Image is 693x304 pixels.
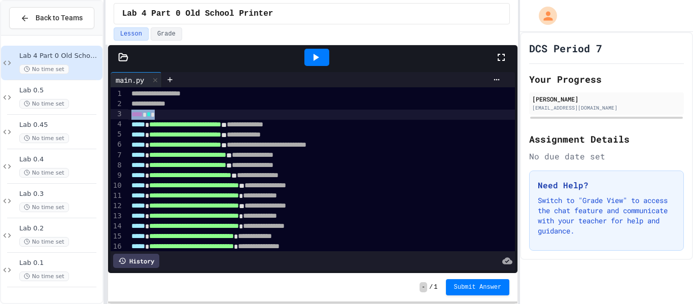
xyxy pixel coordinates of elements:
div: 5 [111,129,123,140]
span: / [429,283,433,291]
div: main.py [111,72,162,87]
div: 13 [111,211,123,221]
span: Lab 0.4 [19,155,100,164]
div: No due date set [529,150,684,162]
span: No time set [19,99,69,109]
span: 1 [434,283,437,291]
h2: Assignment Details [529,132,684,146]
span: Lab 0.45 [19,121,100,129]
div: [EMAIL_ADDRESS][DOMAIN_NAME] [532,104,681,112]
span: Lab 0.1 [19,259,100,267]
p: Switch to "Grade View" to access the chat feature and communicate with your teacher for help and ... [538,195,675,236]
h3: Need Help? [538,179,675,191]
div: 7 [111,150,123,160]
span: Lab 0.5 [19,86,100,95]
div: 2 [111,99,123,109]
button: Grade [151,27,182,41]
h1: DCS Period 7 [529,41,602,55]
span: Lab 4 Part 0 Old School Printer [122,8,273,20]
span: No time set [19,64,69,74]
span: No time set [19,237,69,247]
span: No time set [19,133,69,143]
div: 9 [111,171,123,181]
span: No time set [19,272,69,281]
span: Lab 4 Part 0 Old School Printer [19,52,100,60]
div: 3 [111,109,123,119]
div: 16 [111,242,123,252]
div: 4 [111,119,123,129]
div: History [113,254,159,268]
div: My Account [528,4,560,27]
div: main.py [111,75,149,85]
span: Back to Teams [36,13,83,23]
div: 8 [111,160,123,171]
span: Submit Answer [454,283,502,291]
button: Back to Teams [9,7,94,29]
span: - [420,282,427,292]
span: Lab 0.3 [19,190,100,198]
h2: Your Progress [529,72,684,86]
span: Lab 0.2 [19,224,100,233]
button: Lesson [114,27,149,41]
div: 10 [111,181,123,191]
div: [PERSON_NAME] [532,94,681,104]
div: 15 [111,231,123,242]
div: 14 [111,221,123,231]
div: 1 [111,89,123,99]
span: No time set [19,202,69,212]
div: 6 [111,140,123,150]
button: Submit Answer [446,279,510,295]
div: 11 [111,191,123,201]
span: No time set [19,168,69,178]
div: 12 [111,201,123,211]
